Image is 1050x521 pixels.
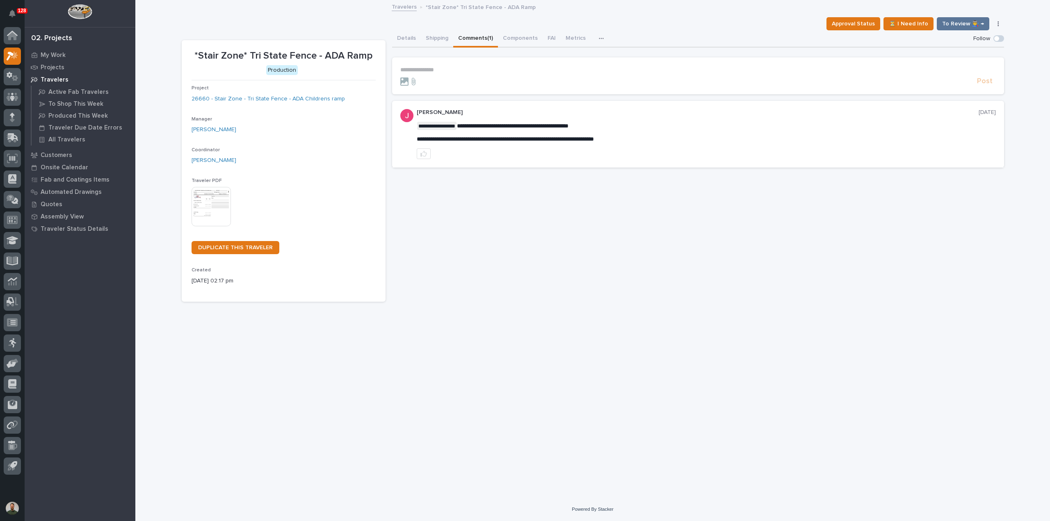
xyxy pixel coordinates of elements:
p: 128 [18,8,26,14]
p: Assembly View [41,213,84,221]
button: like this post [417,148,431,159]
p: Traveler Due Date Errors [48,124,122,132]
a: Onsite Calendar [25,161,135,173]
p: My Work [41,52,66,59]
button: Post [974,77,996,86]
a: Quotes [25,198,135,210]
p: Quotes [41,201,62,208]
button: users-avatar [4,500,21,517]
img: ACg8ocI-SXp0KwvcdjE4ZoRMyLsZRSgZqnEZt9q_hAaElEsh-D-asw=s96-c [400,109,413,122]
a: Traveler Due Date Errors [32,122,135,133]
button: Notifications [4,5,21,22]
span: Traveler PDF [192,178,222,183]
button: Approval Status [826,17,880,30]
a: Produced This Week [32,110,135,121]
a: Active Fab Travelers [32,86,135,98]
p: Automated Drawings [41,189,102,196]
button: Details [392,30,421,48]
div: 02. Projects [31,34,72,43]
p: [PERSON_NAME] [417,109,979,116]
a: Automated Drawings [25,186,135,198]
span: Post [977,77,993,86]
p: All Travelers [48,136,85,143]
p: Customers [41,152,72,159]
a: 26660 - Stair Zone - Tri State Fence - ADA Childrens ramp [192,95,345,103]
a: Fab and Coatings Items [25,173,135,186]
p: Travelers [41,76,68,84]
a: All Travelers [32,134,135,145]
button: Components [498,30,543,48]
button: FAI [543,30,561,48]
p: [DATE] 02:17 pm [192,277,376,285]
div: Notifications128 [10,10,21,23]
p: Projects [41,64,64,71]
p: Active Fab Travelers [48,89,109,96]
a: Customers [25,149,135,161]
p: [DATE] [979,109,996,116]
a: Assembly View [25,210,135,223]
p: Produced This Week [48,112,108,120]
a: Projects [25,61,135,73]
a: My Work [25,49,135,61]
img: Workspace Logo [68,4,92,19]
button: ⏳ I Need Info [883,17,934,30]
button: To Review 👨‍🏭 → [937,17,989,30]
button: Comments (1) [453,30,498,48]
span: Project [192,86,209,91]
span: Coordinator [192,148,220,152]
a: [PERSON_NAME] [192,125,236,134]
a: Powered By Stacker [572,507,613,512]
span: ⏳ I Need Info [889,19,928,29]
a: [PERSON_NAME] [192,156,236,165]
p: Fab and Coatings Items [41,176,110,184]
span: DUPLICATE THIS TRAVELER [198,245,273,250]
span: To Review 👨‍🏭 → [942,19,984,29]
button: Metrics [561,30,591,48]
a: To Shop This Week [32,98,135,109]
a: DUPLICATE THIS TRAVELER [192,241,279,254]
div: Production [266,65,298,75]
span: Manager [192,117,212,122]
p: *Stair Zone* Tri State Fence - ADA Ramp [192,50,376,62]
a: Travelers [25,73,135,86]
a: Traveler Status Details [25,223,135,235]
p: Onsite Calendar [41,164,88,171]
p: Follow [973,35,990,42]
button: Shipping [421,30,453,48]
p: Traveler Status Details [41,225,108,233]
p: To Shop This Week [48,100,103,108]
span: Created [192,268,211,273]
a: Travelers [392,2,417,11]
p: *Stair Zone* Tri State Fence - ADA Ramp [426,2,536,11]
span: Approval Status [832,19,875,29]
